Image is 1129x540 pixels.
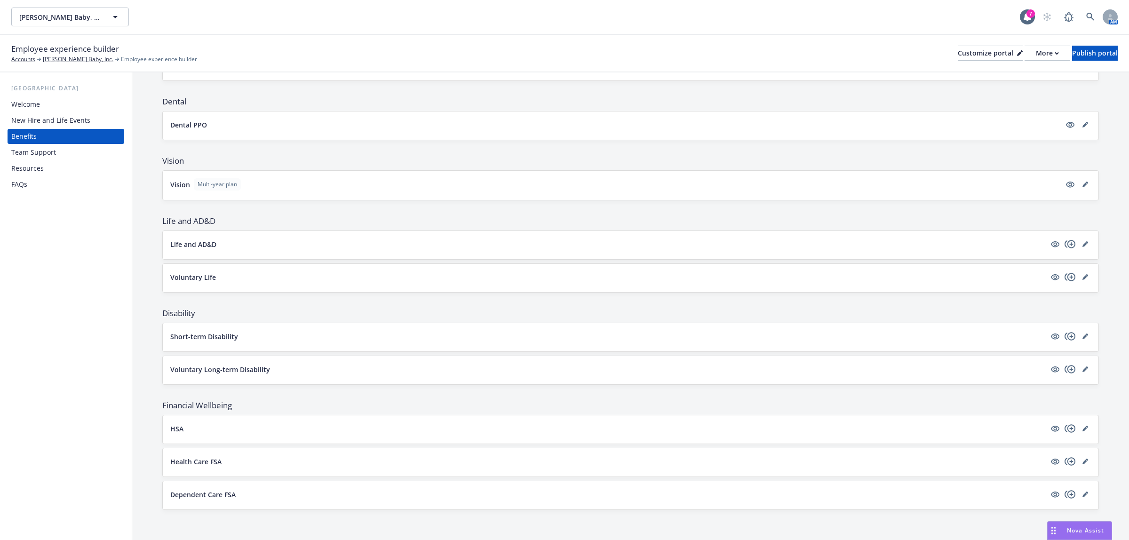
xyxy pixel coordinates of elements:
[1036,46,1059,60] div: More
[170,365,1046,374] button: Voluntary Long-term Disability
[170,239,1046,249] button: Life and AD&D
[8,113,124,128] a: New Hire and Life Events
[1049,331,1061,342] a: visible
[162,155,1099,167] span: Vision
[1080,489,1091,500] a: editPencil
[170,365,270,374] p: Voluntary Long-term Disability
[1065,179,1076,190] a: visible
[170,332,238,341] p: Short-term Disability
[11,145,56,160] div: Team Support
[1080,423,1091,434] a: editPencil
[11,43,119,55] span: Employee experience builder
[1080,119,1091,130] a: editPencil
[958,46,1023,61] button: Customize portal
[8,129,124,144] a: Benefits
[11,129,37,144] div: Benefits
[170,239,216,249] p: Life and AD&D
[170,424,183,434] p: HSA
[170,272,1046,282] button: Voluntary Life
[1065,238,1076,250] a: copyPlus
[1065,489,1076,500] a: copyPlus
[170,180,190,190] p: Vision
[170,332,1046,341] button: Short-term Disability
[8,97,124,112] a: Welcome
[162,400,1099,411] span: Financial Wellbeing
[1072,46,1118,61] button: Publish portal
[170,178,1061,191] button: VisionMulti-year plan
[8,177,124,192] a: FAQs
[1048,522,1059,540] div: Drag to move
[1065,456,1076,467] a: copyPlus
[8,84,124,93] div: [GEOGRAPHIC_DATA]
[11,177,27,192] div: FAQs
[11,8,129,26] button: [PERSON_NAME] Baby, Inc.
[958,46,1023,60] div: Customize portal
[170,120,207,130] p: Dental PPO
[1072,46,1118,60] div: Publish portal
[1049,456,1061,467] a: visible
[1080,456,1091,467] a: editPencil
[1065,364,1076,375] a: copyPlus
[162,215,1099,227] span: Life and AD&D
[170,490,1046,500] button: Dependent Care FSA
[1081,8,1100,26] a: Search
[170,272,216,282] p: Voluntary Life
[1059,8,1078,26] a: Report a Bug
[1049,364,1061,375] a: visible
[1049,271,1061,283] a: visible
[11,55,35,64] a: Accounts
[1065,119,1076,130] a: visible
[162,96,1099,107] span: Dental
[1065,271,1076,283] a: copyPlus
[8,145,124,160] a: Team Support
[1049,423,1061,434] a: visible
[1049,489,1061,500] a: visible
[198,180,237,189] span: Multi-year plan
[1080,331,1091,342] a: editPencil
[1080,238,1091,250] a: editPencil
[19,12,101,22] span: [PERSON_NAME] Baby, Inc.
[11,97,40,112] div: Welcome
[1047,521,1112,540] button: Nova Assist
[162,308,1099,319] span: Disability
[1026,9,1035,18] div: 7
[1049,238,1061,250] a: visible
[170,120,1061,130] button: Dental PPO
[121,55,197,64] span: Employee experience builder
[170,457,222,467] p: Health Care FSA
[1080,179,1091,190] a: editPencil
[1065,423,1076,434] a: copyPlus
[170,457,1046,467] button: Health Care FSA
[1067,526,1104,534] span: Nova Assist
[8,161,124,176] a: Resources
[170,424,1046,434] button: HSA
[1038,8,1057,26] a: Start snowing
[43,55,113,64] a: [PERSON_NAME] Baby, Inc.
[11,161,44,176] div: Resources
[11,113,90,128] div: New Hire and Life Events
[1080,271,1091,283] a: editPencil
[1065,331,1076,342] a: copyPlus
[1025,46,1070,61] button: More
[1080,364,1091,375] a: editPencil
[170,490,236,500] p: Dependent Care FSA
